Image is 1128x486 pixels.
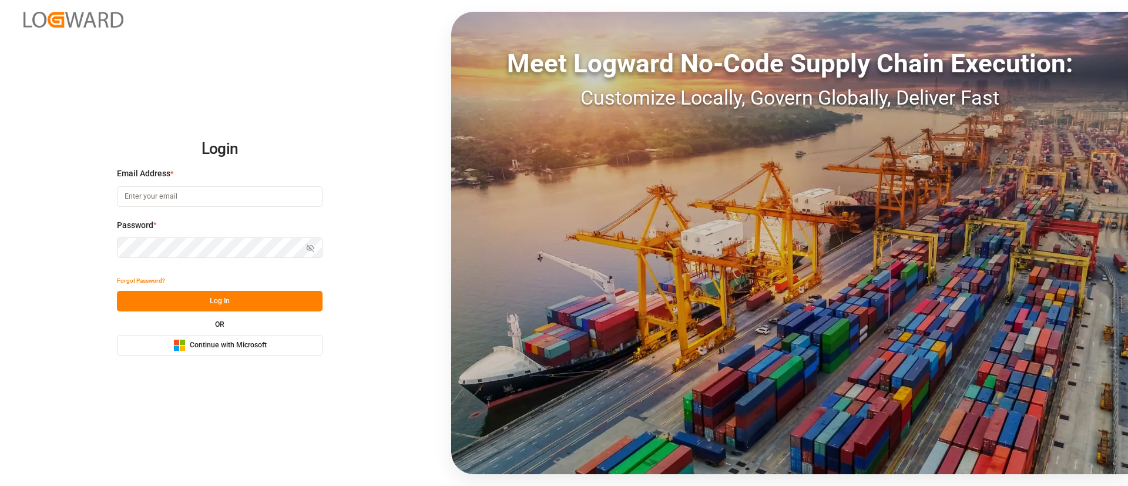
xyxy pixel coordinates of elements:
img: Logward_new_orange.png [23,12,123,28]
span: Password [117,219,153,232]
button: Log In [117,291,323,311]
h2: Login [117,130,323,168]
span: Continue with Microsoft [190,340,267,351]
input: Enter your email [117,186,323,207]
button: Continue with Microsoft [117,335,323,356]
div: Meet Logward No-Code Supply Chain Execution: [451,44,1128,83]
span: Email Address [117,167,170,180]
small: OR [215,321,224,328]
div: Customize Locally, Govern Globally, Deliver Fast [451,83,1128,113]
button: Forgot Password? [117,270,165,291]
